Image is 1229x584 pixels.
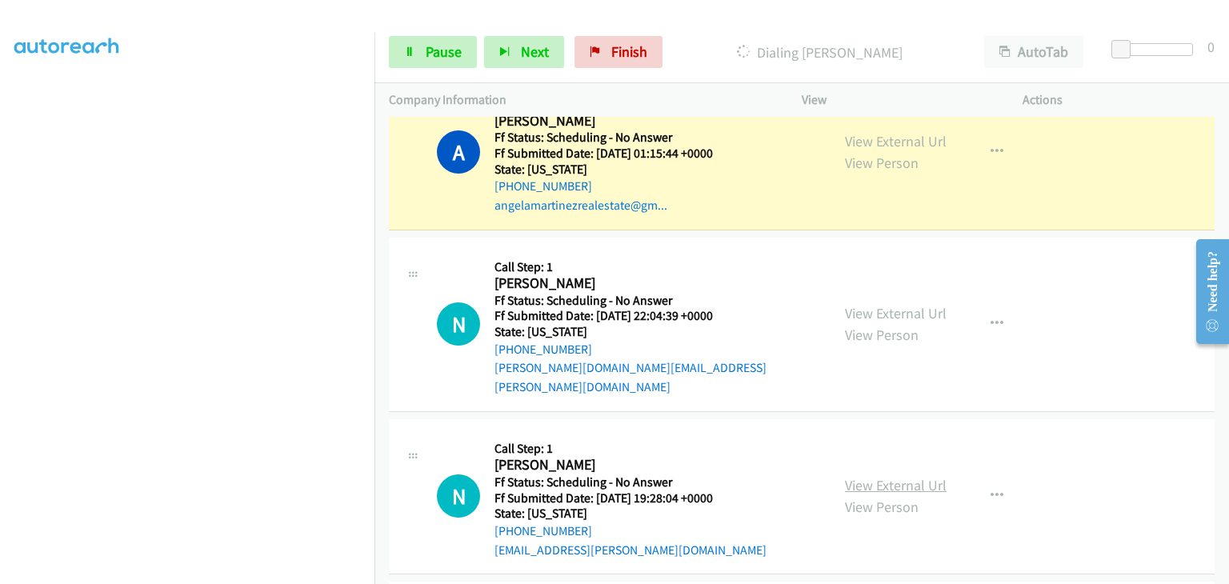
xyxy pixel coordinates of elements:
a: View Person [845,326,919,344]
a: [PHONE_NUMBER] [494,178,592,194]
h5: Call Step: 1 [494,441,767,457]
a: [PHONE_NUMBER] [494,342,592,357]
h5: State: [US_STATE] [494,162,733,178]
span: Next [521,42,549,61]
h5: Ff Status: Scheduling - No Answer [494,474,767,490]
button: AutoTab [984,36,1083,68]
h1: N [437,474,480,518]
a: [PHONE_NUMBER] [494,523,592,538]
h1: N [437,302,480,346]
iframe: Resource Center [1183,228,1229,355]
span: Pause [426,42,462,61]
h5: State: [US_STATE] [494,324,816,340]
a: View Person [845,498,919,516]
p: Actions [1023,90,1215,110]
a: angelamartinezrealestate@gm... [494,198,667,213]
p: Company Information [389,90,773,110]
h5: Call Step: 1 [494,259,816,275]
div: The call is yet to be attempted [437,474,480,518]
div: Delay between calls (in seconds) [1119,43,1193,56]
a: View External Url [845,132,947,150]
h1: A [437,130,480,174]
h2: [PERSON_NAME] [494,112,733,130]
p: Dialing [PERSON_NAME] [684,42,955,63]
span: Finish [611,42,647,61]
p: View [802,90,994,110]
h5: Ff Submitted Date: [DATE] 19:28:04 +0000 [494,490,767,506]
h5: Ff Status: Scheduling - No Answer [494,130,733,146]
h5: Ff Status: Scheduling - No Answer [494,293,816,309]
h2: [PERSON_NAME] [494,456,733,474]
a: View External Url [845,476,947,494]
h5: Ff Submitted Date: [DATE] 01:15:44 +0000 [494,146,733,162]
a: Pause [389,36,477,68]
a: Finish [574,36,663,68]
a: [EMAIL_ADDRESS][PERSON_NAME][DOMAIN_NAME] [494,542,767,558]
a: [PERSON_NAME][DOMAIN_NAME][EMAIL_ADDRESS][PERSON_NAME][DOMAIN_NAME] [494,360,767,394]
button: Next [484,36,564,68]
a: View Person [845,154,919,172]
h5: Ff Submitted Date: [DATE] 22:04:39 +0000 [494,308,816,324]
h2: [PERSON_NAME] [494,274,733,293]
a: View External Url [845,304,947,322]
div: 0 [1207,36,1215,58]
h5: State: [US_STATE] [494,506,767,522]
